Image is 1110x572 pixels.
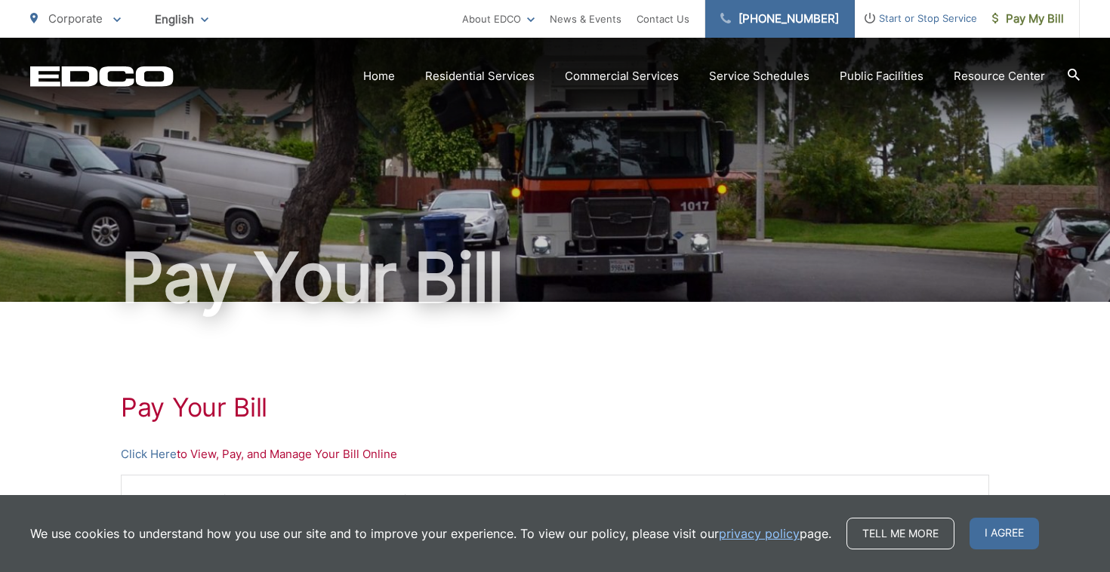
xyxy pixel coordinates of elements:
[363,67,395,85] a: Home
[954,67,1045,85] a: Resource Center
[709,67,809,85] a: Service Schedules
[565,67,679,85] a: Commercial Services
[719,524,800,543] a: privacy policy
[462,10,535,28] a: About EDCO
[121,445,177,463] a: Click Here
[143,6,220,32] span: English
[840,67,923,85] a: Public Facilities
[30,66,174,87] a: EDCD logo. Return to the homepage.
[48,11,103,26] span: Corporate
[152,491,973,509] li: Make a One-time Payment or Schedule a One-time Payment
[30,524,831,543] p: We use cookies to understand how you use our site and to improve your experience. To view our pol...
[121,445,989,463] p: to View, Pay, and Manage Your Bill Online
[846,518,954,549] a: Tell me more
[637,10,689,28] a: Contact Us
[121,392,989,423] h1: Pay Your Bill
[30,240,1080,315] h1: Pay Your Bill
[550,10,621,28] a: News & Events
[425,67,535,85] a: Residential Services
[992,10,1064,28] span: Pay My Bill
[970,518,1039,549] span: I agree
